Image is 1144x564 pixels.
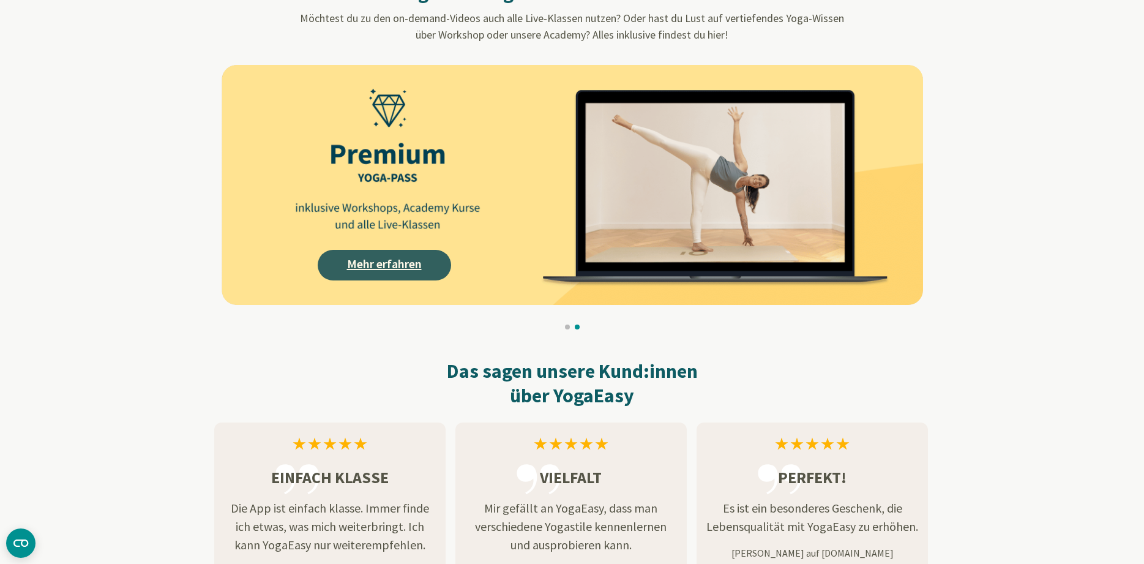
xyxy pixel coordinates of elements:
[455,465,687,489] h3: Vielfalt
[697,499,928,536] p: Es ist ein besonderes Geschenk, die Lebensqualität mit YogaEasy zu erhöhen.
[455,499,687,554] p: Mir gefällt an YogaEasy, dass man verschiedene Yogastile kennenlernen und ausprobieren kann.
[214,499,446,554] p: Die App ist einfach klasse. Immer finde ich etwas, was mich weiterbringt. Ich kann YogaEasy nur w...
[234,10,911,43] p: Möchtest du zu den on-demand-Videos auch alle Live-Klassen nutzen? Oder hast du Lust auf vertiefe...
[222,65,923,305] img: AAffA0nNPuCLAAAAAElFTkSuQmCC
[697,546,928,560] p: [PERSON_NAME] auf [DOMAIN_NAME]
[214,359,930,408] h2: Das sagen unsere Kund:innen über YogaEasy
[214,465,446,489] h3: Einfach klasse
[697,465,928,489] h3: Perfekt!
[6,528,36,558] button: CMP-Widget öffnen
[318,250,451,280] a: Mehr erfahren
